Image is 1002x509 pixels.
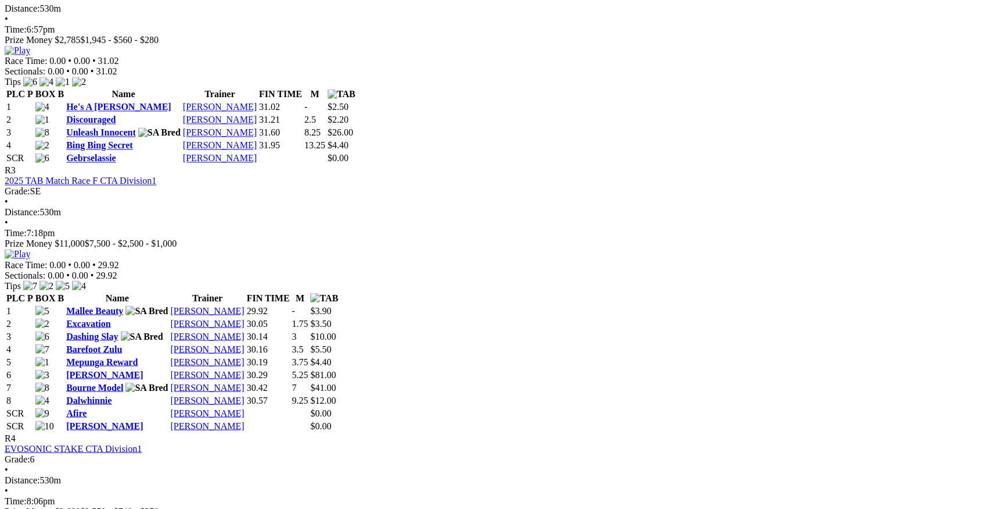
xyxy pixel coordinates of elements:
span: 0.00 [49,259,66,269]
td: 30.57 [246,394,290,406]
img: 6 [35,153,49,163]
th: Name [66,292,168,304]
td: 4 [6,343,34,355]
span: $7,500 - $2,500 - $1,000 [85,239,177,248]
span: Tips [5,280,21,290]
td: SCR [6,420,34,432]
td: 2 [6,114,34,126]
a: [PERSON_NAME] [66,369,143,379]
img: 1 [35,357,49,367]
img: 8 [35,127,49,138]
td: 6 [6,369,34,380]
span: 31.02 [96,66,117,76]
span: 0.00 [72,66,88,76]
span: • [66,270,70,280]
th: FIN TIME [258,88,303,100]
text: 8.25 [304,127,321,137]
div: 6 [5,454,997,464]
a: [PERSON_NAME] [183,153,257,163]
span: $41.00 [310,382,336,392]
span: • [92,259,96,269]
th: Trainer [182,88,257,100]
a: [PERSON_NAME] [170,421,244,430]
td: 30.05 [246,318,290,329]
a: He's A [PERSON_NAME] [66,102,171,112]
text: 9.25 [292,395,308,405]
span: • [5,14,8,24]
span: 29.92 [96,270,117,280]
span: PLC [6,293,25,302]
td: 31.60 [258,127,303,138]
img: SA Bred [125,305,168,316]
td: 30.19 [246,356,290,368]
a: Mepunga Reward [66,357,138,366]
a: [PERSON_NAME] [170,305,244,315]
img: 3 [35,369,49,380]
a: [PERSON_NAME] [170,318,244,328]
img: 6 [23,77,37,87]
span: $3.90 [310,305,331,315]
span: 0.00 [74,259,90,269]
span: Tips [5,77,21,87]
td: 29.92 [246,305,290,316]
span: $12.00 [310,395,336,405]
span: • [66,66,70,76]
span: Time: [5,496,27,506]
span: P [27,89,33,99]
a: 2025 TAB Match Race F CTA Division1 [5,176,156,186]
span: $0.00 [310,421,331,430]
td: 5 [6,356,34,368]
span: Time: [5,228,27,238]
span: • [5,485,8,495]
text: 13.25 [304,140,325,150]
img: 2 [35,140,49,151]
span: B [58,293,64,302]
span: • [68,56,71,66]
span: Race Time: [5,259,47,269]
a: [PERSON_NAME] [183,140,257,150]
a: Gebrselassie [66,153,116,163]
a: Dashing Slay [66,331,118,341]
td: 3 [6,330,34,342]
span: B [58,89,64,99]
a: Dalwhinnie [66,395,112,405]
a: [PERSON_NAME] [183,102,257,112]
text: 3.5 [292,344,303,354]
td: SCR [6,152,34,164]
span: P [27,293,33,302]
span: R3 [5,165,16,175]
span: • [5,197,8,207]
a: [PERSON_NAME] [170,331,244,341]
span: Grade: [5,186,30,196]
text: 5.25 [292,369,308,379]
td: 30.14 [246,330,290,342]
div: 7:18pm [5,228,997,239]
a: Excavation [66,318,110,328]
a: [PERSON_NAME] [183,115,257,124]
th: Trainer [170,292,245,304]
a: [PERSON_NAME] [170,382,244,392]
a: Bing Bing Secret [66,140,132,150]
span: Time: [5,24,27,34]
div: 530m [5,3,997,14]
img: Play [5,45,30,56]
td: 4 [6,140,34,151]
td: 30.42 [246,382,290,393]
span: Race Time: [5,56,47,66]
img: 9 [35,408,49,418]
img: 8 [35,382,49,393]
img: 1 [56,77,70,87]
span: 0.00 [74,56,90,66]
span: Distance: [5,207,39,217]
span: Grade: [5,454,30,464]
td: 1 [6,101,34,113]
td: 31.02 [258,101,303,113]
a: [PERSON_NAME] [66,421,143,430]
a: Unleash Innocent [66,127,136,137]
td: 3 [6,127,34,138]
text: - [292,305,295,315]
div: 530m [5,475,997,485]
div: 8:06pm [5,496,997,506]
img: 4 [39,77,53,87]
img: 2 [39,280,53,291]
